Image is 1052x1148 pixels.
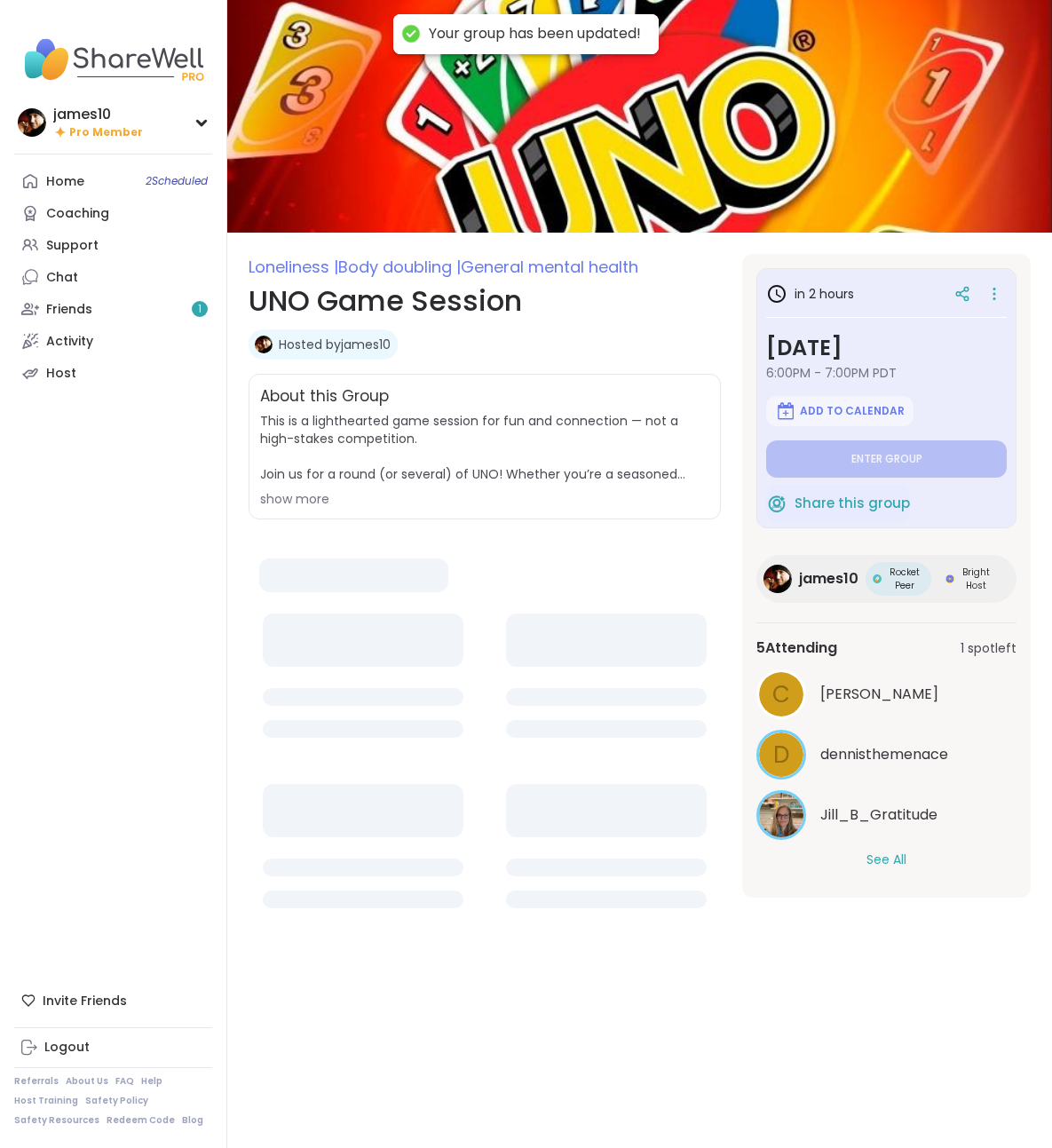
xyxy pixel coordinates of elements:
[766,493,787,514] img: ShareWell Logomark
[66,1075,108,1088] a: About Us
[756,555,1016,603] a: james10james10Rocket PeerRocket PeerBright HostBright Host
[85,1095,148,1107] a: Safety Policy
[46,237,99,255] div: Support
[14,165,212,197] a: Home2Scheduled
[756,790,1016,840] a: Jill_B_GratitudeJill_B_Gratitude
[772,677,790,712] span: C
[46,269,78,287] div: Chat
[766,332,1007,364] h3: [DATE]
[46,173,84,191] div: Home
[338,256,461,278] span: Body doubling |
[429,25,641,44] div: Your group has been updated!
[820,744,948,765] span: dennisthemenace
[14,229,212,261] a: Support
[182,1114,203,1127] a: Blog
[260,412,709,483] span: This is a lighthearted game session for fun and connection — not a high-stakes competition. Join ...
[141,1075,162,1088] a: Help
[260,385,389,408] h2: About this Group
[885,566,924,592] span: Rocket Peer
[873,574,882,583] img: Rocket Peer
[851,452,922,466] span: Enter group
[800,404,905,418] span: Add to Calendar
[14,261,212,293] a: Chat
[14,985,212,1017] div: Invite Friends
[799,568,858,590] span: james10
[820,684,938,705] span: Cyndy
[759,793,803,837] img: Jill_B_Gratitude
[756,637,837,659] span: 5 Attending
[14,28,212,91] img: ShareWell Nav Logo
[279,336,391,353] a: Hosted byjames10
[14,1095,78,1107] a: Host Training
[249,256,338,278] span: Loneliness |
[763,565,792,593] img: james10
[18,108,46,137] img: james10
[53,105,143,124] div: james10
[46,333,93,351] div: Activity
[766,440,1007,478] button: Enter group
[14,1032,212,1064] a: Logout
[958,566,995,592] span: Bright Host
[249,280,721,322] h1: UNO Game Session
[14,293,212,325] a: Friends1
[461,256,638,278] span: General mental health
[766,283,854,305] h3: in 2 hours
[44,1039,90,1057] div: Logout
[14,1075,59,1088] a: Referrals
[46,365,76,383] div: Host
[14,197,212,229] a: Coaching
[46,301,92,319] div: Friends
[255,336,273,353] img: james10
[146,174,208,188] span: 2 Scheduled
[260,490,709,508] div: show more
[961,639,1016,658] span: 1 spot left
[775,400,796,422] img: ShareWell Logomark
[107,1114,175,1127] a: Redeem Code
[756,669,1016,719] a: C[PERSON_NAME]
[766,485,910,522] button: Share this group
[766,364,1007,382] span: 6:00PM - 7:00PM PDT
[198,302,202,317] span: 1
[69,125,143,140] span: Pro Member
[820,804,937,826] span: Jill_B_Gratitude
[866,851,906,869] button: See All
[14,1114,99,1127] a: Safety Resources
[14,357,212,389] a: Host
[115,1075,134,1088] a: FAQ
[756,730,1016,780] a: ddennisthemenace
[795,494,910,514] span: Share this group
[773,738,790,772] span: d
[46,205,109,223] div: Coaching
[945,574,954,583] img: Bright Host
[14,325,212,357] a: Activity
[766,396,914,426] button: Add to Calendar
